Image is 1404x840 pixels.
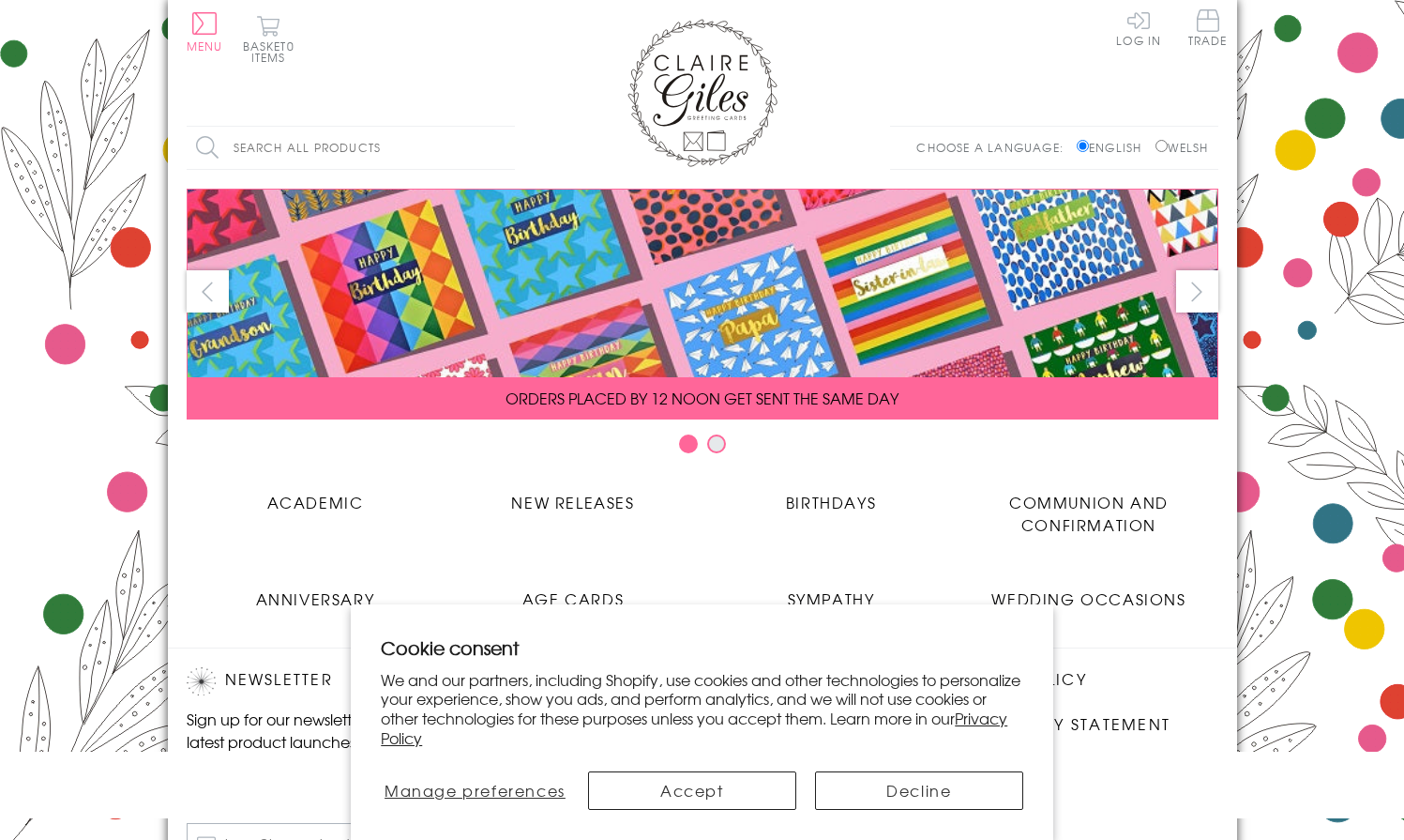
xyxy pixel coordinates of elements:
button: Manage preferences [381,771,568,810]
input: Welsh [1155,140,1168,152]
span: Sympathy [788,588,875,610]
a: Age Cards [445,573,702,610]
span: Academic [267,491,364,513]
button: Carousel Page 2 [707,435,726,453]
h2: Cookie consent [381,634,1023,661]
input: Search [496,127,515,169]
span: Communion and Confirmation [1009,491,1169,536]
button: Menu [187,12,223,52]
p: We and our partners, including Shopify, use cookies and other technologies to personalize your ex... [381,670,1023,748]
span: Wedding Occasions [991,588,1185,610]
span: New Releases [511,491,634,513]
a: New Releases [445,477,702,513]
a: Birthdays [702,477,960,513]
a: Wedding Occasions [960,573,1218,610]
h2: Newsletter [187,667,506,695]
button: prev [187,270,229,313]
button: next [1176,270,1218,313]
p: Sign up for our newsletter to receive the latest product launches, news and offers directly to yo... [187,708,506,775]
a: Log In [1116,9,1161,46]
a: Sympathy [702,573,960,610]
span: Menu [187,38,223,54]
a: Privacy Policy [381,707,1007,749]
img: Claire Giles Greetings Cards [627,19,777,167]
button: Accept [588,771,796,810]
span: Birthdays [786,491,876,513]
input: Search all products [187,127,515,169]
span: Age Cards [522,588,624,610]
a: Trade [1188,9,1228,50]
button: Decline [815,771,1023,810]
span: ORDERS PLACED BY 12 NOON GET SENT THE SAME DAY [506,387,898,409]
a: Accessibility Statement [937,712,1170,738]
p: Choose a language: [916,139,1073,156]
button: Basket0 items [243,15,294,63]
span: Manage preferences [385,779,566,802]
div: Carousel Pagination [187,434,1218,463]
span: Trade [1188,9,1228,46]
a: Communion and Confirmation [960,477,1218,536]
button: Carousel Page 1 (Current Slide) [679,435,698,453]
span: 0 items [251,38,294,66]
input: English [1077,140,1089,152]
span: Anniversary [256,588,375,610]
label: English [1077,139,1151,156]
label: Welsh [1155,139,1209,156]
a: Anniversary [187,573,445,610]
a: Academic [187,477,445,513]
